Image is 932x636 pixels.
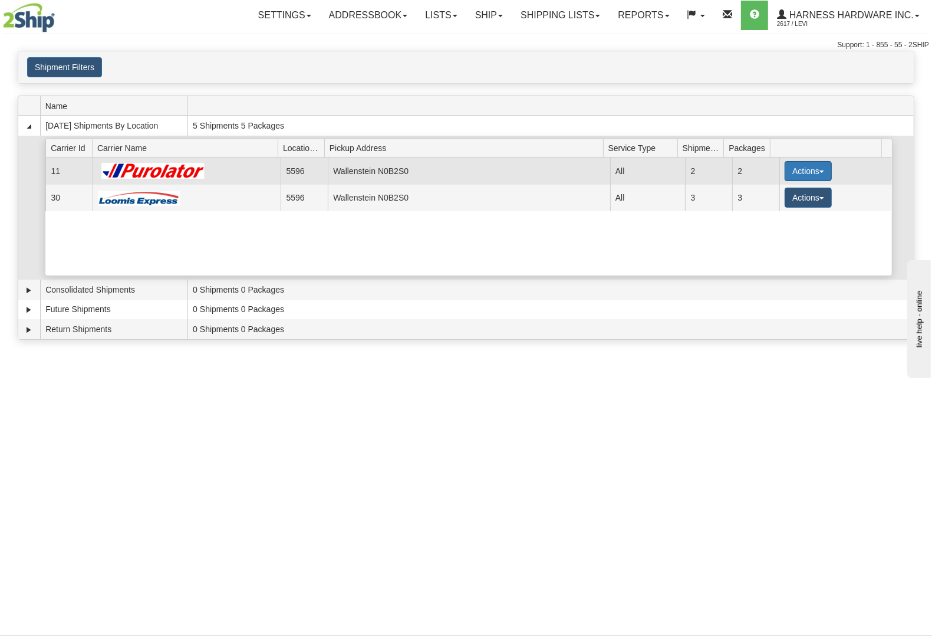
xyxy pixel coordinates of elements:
td: All [610,185,686,211]
td: 0 Shipments 0 Packages [187,280,914,300]
a: Harness Hardware Inc. 2617 / Levi [768,1,928,30]
img: Loomis Express [98,190,180,206]
span: Packages [729,139,770,157]
a: Expand [23,304,35,316]
td: 3 [732,185,779,211]
td: 0 Shipments 0 Packages [187,319,914,339]
img: Purolator [98,163,209,179]
a: Addressbook [320,1,417,30]
td: All [610,158,686,184]
span: Location Id [283,139,324,157]
a: Reports [609,1,678,30]
td: 3 [685,185,732,211]
a: Lists [416,1,466,30]
a: Shipping lists [512,1,609,30]
a: Collapse [23,120,35,132]
td: 2 [732,158,779,184]
td: Consolidated Shipments [40,280,187,300]
img: logo2617.jpg [3,3,55,32]
div: Support: 1 - 855 - 55 - 2SHIP [3,40,929,50]
td: 5596 [281,158,328,184]
iframe: chat widget [905,258,931,378]
a: Ship [466,1,512,30]
a: Settings [249,1,320,30]
td: 5 Shipments 5 Packages [187,116,914,136]
span: Pickup Address [330,139,603,157]
td: [DATE] Shipments By Location [40,116,187,136]
span: Name [45,97,187,115]
span: Shipments [683,139,724,157]
button: Shipment Filters [27,57,102,77]
span: 2617 / Levi [777,18,865,30]
button: Actions [785,161,832,181]
span: Carrier Id [51,139,92,157]
td: 0 Shipments 0 Packages [187,300,914,320]
td: 2 [685,158,732,184]
td: 5596 [281,185,328,211]
span: Service Type [608,139,677,157]
span: Carrier Name [97,139,278,157]
a: Expand [23,284,35,296]
span: Harness Hardware Inc. [786,10,914,20]
td: Return Shipments [40,319,187,339]
td: 11 [45,158,93,184]
div: live help - online [9,10,109,19]
td: 30 [45,185,93,211]
td: Wallenstein N0B2S0 [328,185,610,211]
td: Future Shipments [40,300,187,320]
button: Actions [785,188,832,208]
td: Wallenstein N0B2S0 [328,158,610,184]
a: Expand [23,324,35,336]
